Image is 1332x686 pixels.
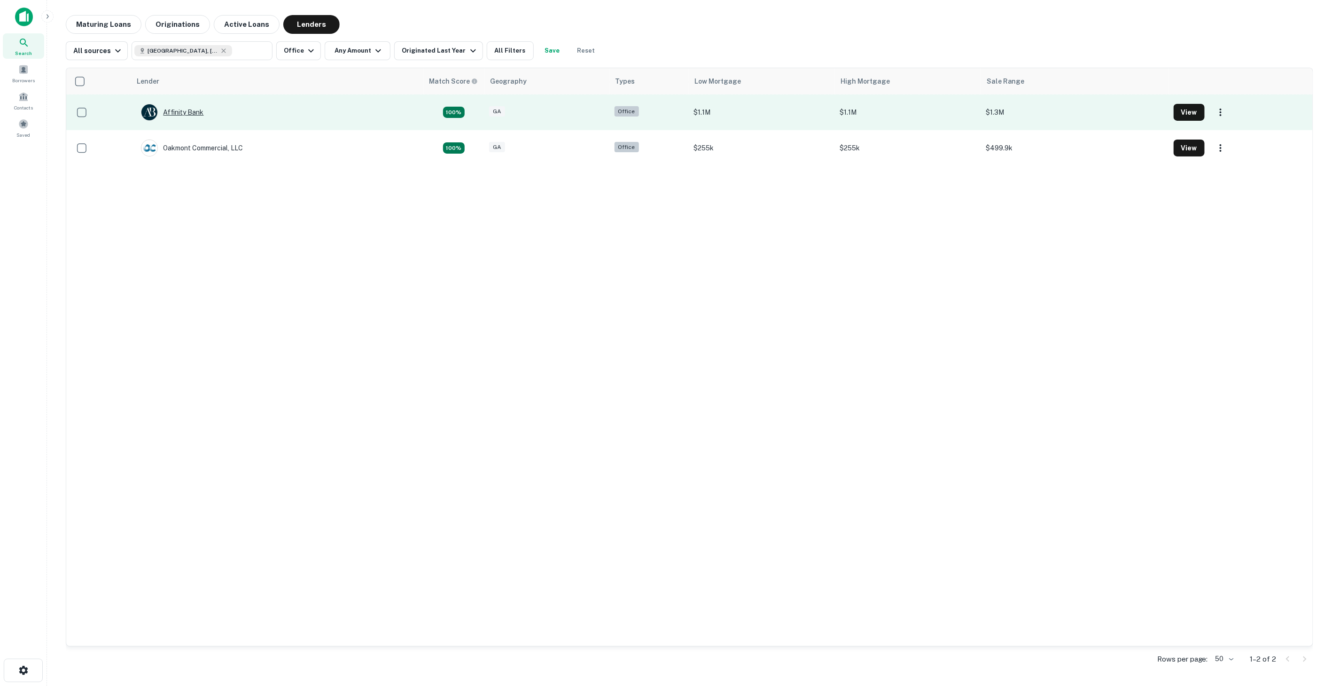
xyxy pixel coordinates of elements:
span: Search [15,49,32,57]
button: View [1174,140,1205,156]
button: Maturing Loans [66,15,141,34]
div: Lender [137,76,160,87]
a: Saved [3,115,44,140]
button: Any Amount [325,41,390,60]
span: Saved [17,131,31,139]
button: Originations [145,15,210,34]
div: Oakmont Commercial, LLC [141,140,243,156]
img: picture [141,104,157,120]
button: All sources [66,41,128,60]
td: $1.3M [981,94,1169,130]
th: Geography [484,68,609,94]
div: Capitalize uses an advanced AI algorithm to match your search with the best lender. The match sco... [443,142,465,154]
td: $1.1M [835,94,981,130]
a: Contacts [3,88,44,113]
span: Contacts [14,104,33,111]
div: 50 [1212,652,1235,666]
div: Sale Range [987,76,1025,87]
span: [GEOGRAPHIC_DATA], [GEOGRAPHIC_DATA], [GEOGRAPHIC_DATA] [148,47,218,55]
p: Rows per page: [1157,654,1208,665]
th: Sale Range [981,68,1169,94]
div: All sources [73,45,124,56]
div: Capitalize uses an advanced AI algorithm to match your search with the best lender. The match sco... [443,107,465,118]
button: View [1174,104,1205,121]
a: Borrowers [3,61,44,86]
div: Types [615,76,635,87]
th: Low Mortgage [689,68,835,94]
th: Capitalize uses an advanced AI algorithm to match your search with the best lender. The match sco... [423,68,484,94]
td: $255k [835,130,981,166]
th: Lender [132,68,424,94]
div: High Mortgage [841,76,890,87]
td: $499.9k [981,130,1169,166]
button: Active Loans [214,15,280,34]
div: Office [615,106,639,117]
button: All Filters [487,41,534,60]
p: 1–2 of 2 [1250,654,1277,665]
h6: Match Score [429,76,476,86]
div: Affinity Bank [141,104,204,121]
td: $1.1M [689,94,835,130]
div: Capitalize uses an advanced AI algorithm to match your search with the best lender. The match sco... [429,76,478,86]
button: Reset [571,41,601,60]
button: Office [276,41,321,60]
a: Search [3,33,44,59]
div: GA [489,106,505,117]
div: Low Mortgage [694,76,741,87]
td: $255k [689,130,835,166]
img: capitalize-icon.png [15,8,33,26]
th: High Mortgage [835,68,981,94]
button: Lenders [283,15,340,34]
span: Borrowers [12,77,35,84]
div: Geography [490,76,527,87]
div: Originated Last Year [402,45,478,56]
button: Originated Last Year [394,41,483,60]
th: Types [610,68,689,94]
img: picture [141,140,157,156]
div: GA [489,142,505,153]
button: Save your search to get updates of matches that match your search criteria. [537,41,568,60]
div: Office [615,142,639,153]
